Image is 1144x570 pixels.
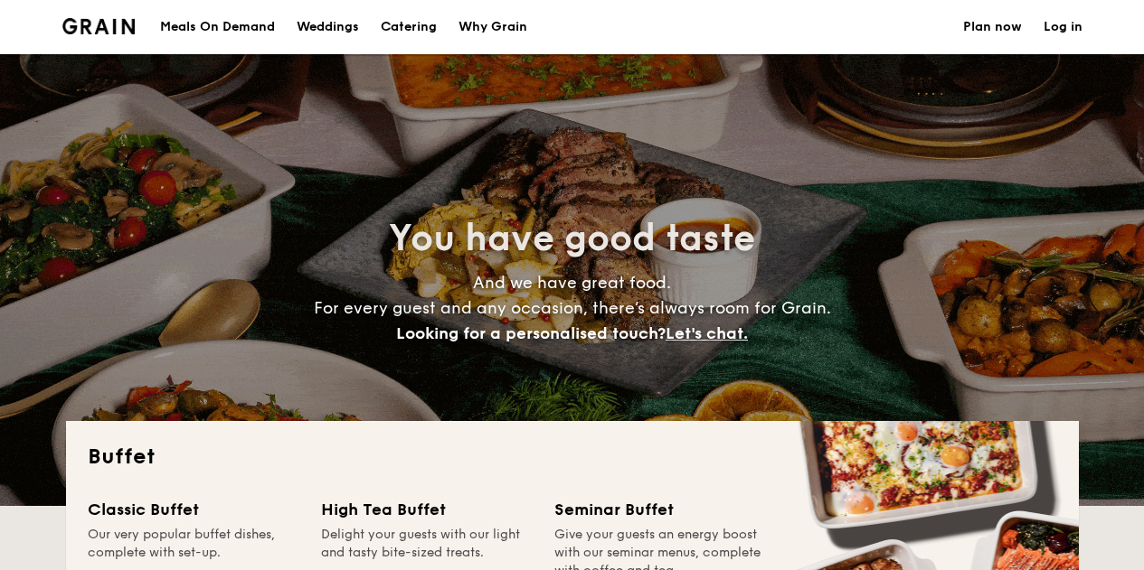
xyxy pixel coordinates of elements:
[321,497,533,522] div: High Tea Buffet
[666,323,748,343] span: Let's chat.
[62,18,136,34] a: Logotype
[389,217,755,260] span: You have good taste
[554,497,766,522] div: Seminar Buffet
[88,443,1057,472] h2: Buffet
[88,497,299,522] div: Classic Buffet
[396,323,666,343] span: Looking for a personalised touch?
[314,273,831,343] span: And we have great food. For every guest and any occasion, there’s always room for Grain.
[62,18,136,34] img: Grain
